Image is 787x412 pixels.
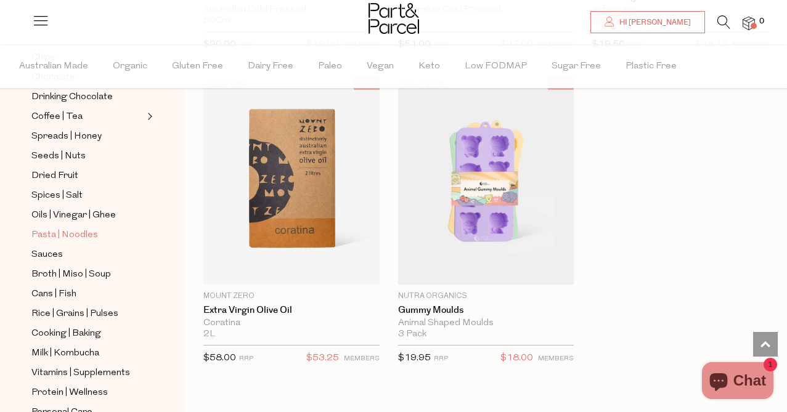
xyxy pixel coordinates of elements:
[616,17,691,28] span: Hi [PERSON_NAME]
[31,366,130,381] span: Vitamins | Supplements
[398,291,574,302] p: Nutra Organics
[306,350,339,366] span: $53.25
[552,45,601,88] span: Sugar Free
[369,3,419,34] img: Part&Parcel
[398,77,574,285] img: Gummy Moulds
[31,149,86,164] span: Seeds | Nuts
[367,45,394,88] span: Vegan
[31,326,101,341] span: Cooking | Baking
[398,318,574,329] div: Animal Shaped Moulds
[248,45,293,88] span: Dairy Free
[31,345,144,361] a: Milk | Kombucha
[743,17,755,30] a: 0
[31,286,144,302] a: Cans | Fish
[418,45,440,88] span: Keto
[756,16,767,27] span: 0
[31,247,144,262] a: Sauces
[31,188,144,203] a: Spices | Salt
[31,188,83,203] span: Spices | Salt
[31,248,63,262] span: Sauces
[31,89,144,105] a: Drinking Chocolate
[113,45,147,88] span: Organic
[31,386,108,400] span: Protein | Wellness
[19,45,88,88] span: Australian Made
[538,355,574,362] small: MEMBERS
[31,129,144,144] a: Spreads | Honey
[31,365,144,381] a: Vitamins | Supplements
[31,346,99,361] span: Milk | Kombucha
[31,208,144,223] a: Oils | Vinegar | Ghee
[31,110,83,124] span: Coffee | Tea
[31,306,144,321] a: Rice | Grains | Pulses
[31,208,116,223] span: Oils | Vinegar | Ghee
[203,305,380,316] a: Extra Virgin Olive Oil
[203,77,380,285] img: Extra Virgin Olive Oil
[31,169,78,184] span: Dried Fruit
[31,148,144,164] a: Seeds | Nuts
[434,355,448,362] small: RRP
[31,287,76,302] span: Cans | Fish
[31,385,144,400] a: Protein | Wellness
[398,329,426,340] span: 3 Pack
[500,350,533,366] span: $18.00
[31,326,144,341] a: Cooking | Baking
[31,267,111,282] span: Broth | Miso | Soup
[398,353,431,363] span: $19.95
[344,355,380,362] small: MEMBERS
[698,362,777,402] inbox-online-store-chat: Shopify online store chat
[239,355,253,362] small: RRP
[203,353,236,363] span: $58.00
[203,318,380,329] div: Coratina
[31,267,144,282] a: Broth | Miso | Soup
[203,329,216,340] span: 2L
[31,129,102,144] span: Spreads | Honey
[172,45,223,88] span: Gluten Free
[398,305,574,316] a: Gummy Moulds
[465,45,527,88] span: Low FODMAP
[318,45,342,88] span: Paleo
[590,11,705,33] a: Hi [PERSON_NAME]
[203,291,380,302] p: Mount Zero
[626,45,677,88] span: Plastic Free
[31,307,118,321] span: Rice | Grains | Pulses
[31,168,144,184] a: Dried Fruit
[31,227,144,243] a: Pasta | Noodles
[31,109,144,124] a: Coffee | Tea
[144,109,153,124] button: Expand/Collapse Coffee | Tea
[31,90,113,105] span: Drinking Chocolate
[31,228,98,243] span: Pasta | Noodles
